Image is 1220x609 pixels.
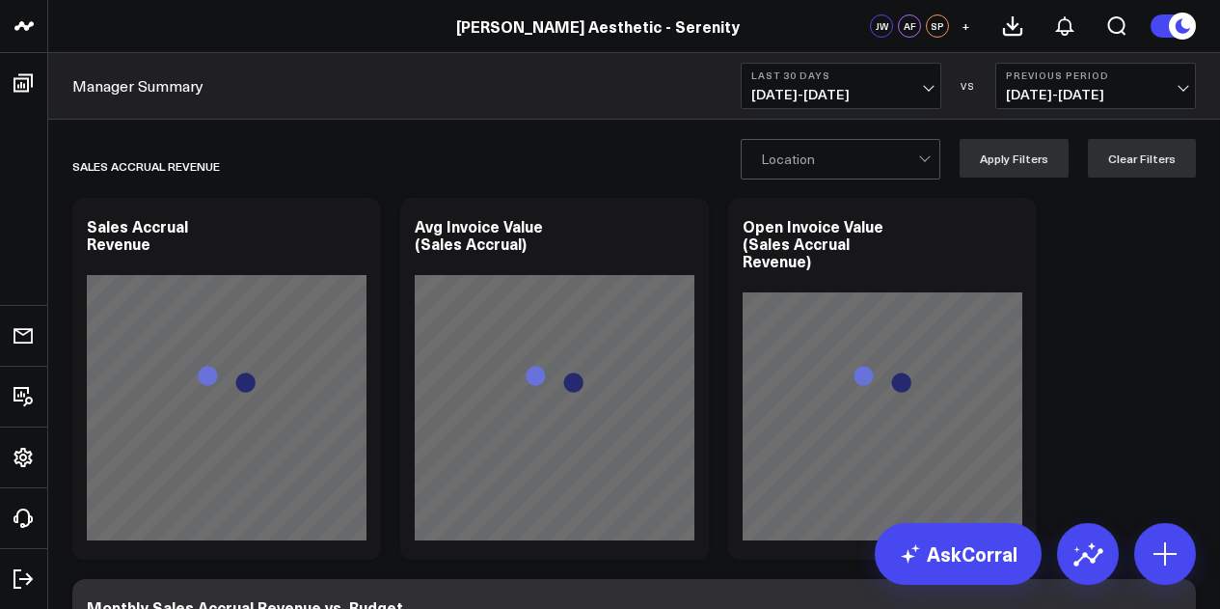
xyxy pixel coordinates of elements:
button: Apply Filters [960,139,1069,178]
div: VS [951,80,986,92]
div: Sales Accrual Revenue [72,144,220,188]
b: Last 30 Days [751,69,931,81]
button: Last 30 Days[DATE]-[DATE] [741,63,941,109]
button: Clear Filters [1088,139,1196,178]
a: Manager Summary [72,75,203,97]
a: [PERSON_NAME] Aesthetic - Serenity [456,15,740,37]
a: AskCorral [875,523,1042,585]
span: + [962,19,970,33]
div: JW [870,14,893,38]
div: Avg Invoice Value (Sales Accrual) [415,215,543,254]
div: SP [926,14,949,38]
span: [DATE] - [DATE] [1006,87,1185,102]
div: Open Invoice Value (Sales Accrual Revenue) [743,215,883,271]
b: Previous Period [1006,69,1185,81]
button: + [954,14,977,38]
span: [DATE] - [DATE] [751,87,931,102]
div: Sales Accrual Revenue [87,215,188,254]
div: AF [898,14,921,38]
button: Previous Period[DATE]-[DATE] [995,63,1196,109]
